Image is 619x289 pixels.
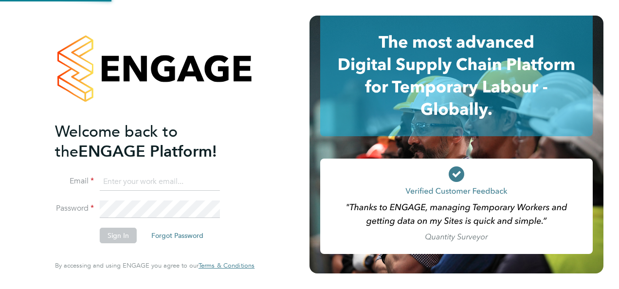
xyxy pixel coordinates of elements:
[55,261,255,270] span: By accessing and using ENGAGE you agree to our
[55,203,94,214] label: Password
[55,176,94,186] label: Email
[144,228,211,243] button: Forgot Password
[55,122,178,161] span: Welcome back to the
[199,261,255,270] span: Terms & Conditions
[55,122,245,162] h2: ENGAGE Platform!
[100,228,137,243] button: Sign In
[199,262,255,270] a: Terms & Conditions
[100,173,220,191] input: Enter your work email...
